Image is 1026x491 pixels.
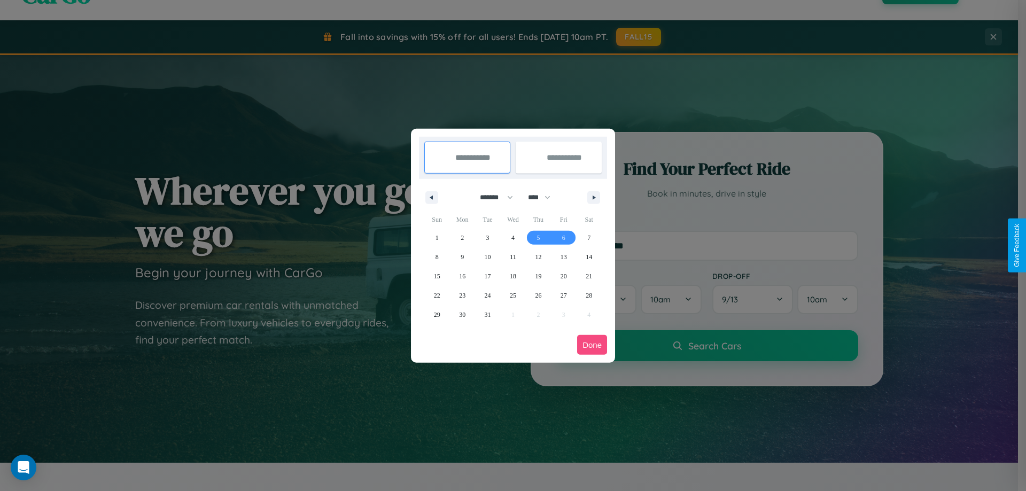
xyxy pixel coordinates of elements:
button: 20 [551,267,576,286]
button: 21 [577,267,602,286]
span: 17 [485,267,491,286]
span: 29 [434,305,440,324]
span: Tue [475,211,500,228]
button: Done [577,335,607,355]
span: 7 [587,228,590,247]
span: 27 [561,286,567,305]
button: 7 [577,228,602,247]
button: 29 [424,305,449,324]
span: 18 [510,267,516,286]
button: 31 [475,305,500,324]
button: 16 [449,267,475,286]
span: Wed [500,211,525,228]
span: 19 [535,267,541,286]
button: 1 [424,228,449,247]
span: 14 [586,247,592,267]
button: 3 [475,228,500,247]
button: 19 [526,267,551,286]
span: 3 [486,228,489,247]
span: 31 [485,305,491,324]
button: 12 [526,247,551,267]
button: 25 [500,286,525,305]
span: 5 [537,228,540,247]
span: 6 [562,228,565,247]
span: 24 [485,286,491,305]
span: 23 [459,286,465,305]
button: 8 [424,247,449,267]
button: 22 [424,286,449,305]
button: 5 [526,228,551,247]
span: 26 [535,286,541,305]
div: Give Feedback [1013,224,1021,267]
span: 25 [510,286,516,305]
button: 11 [500,247,525,267]
span: Thu [526,211,551,228]
span: 22 [434,286,440,305]
button: 13 [551,247,576,267]
span: 10 [485,247,491,267]
span: 1 [436,228,439,247]
button: 26 [526,286,551,305]
span: 4 [511,228,515,247]
button: 17 [475,267,500,286]
button: 30 [449,305,475,324]
span: Sat [577,211,602,228]
span: 9 [461,247,464,267]
button: 28 [577,286,602,305]
button: 6 [551,228,576,247]
span: 8 [436,247,439,267]
button: 27 [551,286,576,305]
button: 10 [475,247,500,267]
span: 2 [461,228,464,247]
span: 16 [459,267,465,286]
button: 15 [424,267,449,286]
span: Fri [551,211,576,228]
span: 21 [586,267,592,286]
span: 15 [434,267,440,286]
button: 14 [577,247,602,267]
span: Sun [424,211,449,228]
span: Mon [449,211,475,228]
span: 28 [586,286,592,305]
button: 9 [449,247,475,267]
span: 11 [510,247,516,267]
div: Open Intercom Messenger [11,455,36,480]
button: 24 [475,286,500,305]
span: 20 [561,267,567,286]
button: 2 [449,228,475,247]
button: 4 [500,228,525,247]
span: 12 [535,247,541,267]
button: 18 [500,267,525,286]
button: 23 [449,286,475,305]
span: 30 [459,305,465,324]
span: 13 [561,247,567,267]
